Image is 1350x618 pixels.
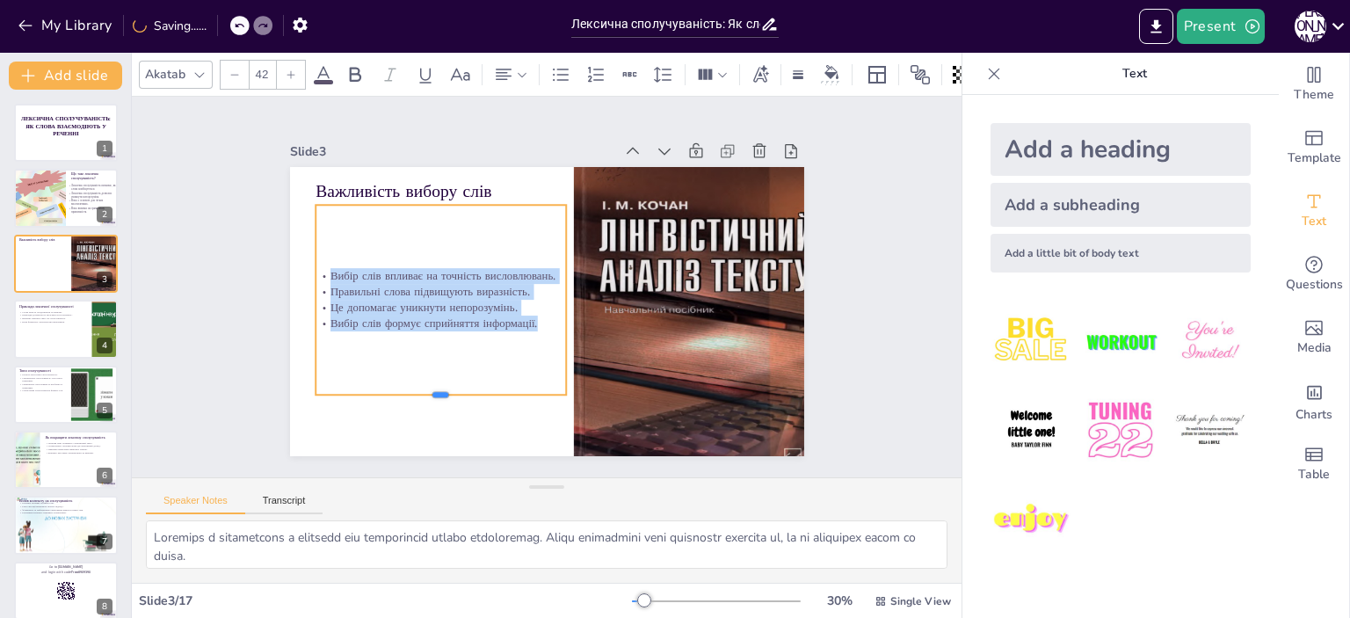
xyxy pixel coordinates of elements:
p: Важливо звертати увагу на сполучуваність. [19,317,87,321]
div: Add a table [1279,433,1349,496]
div: 1 [97,141,112,156]
strong: Лексична сполучуваність: Як слова взаємодіють у реченні [21,114,111,137]
p: Вплив контексту на сполучуваність [19,498,112,504]
p: Правильні слова підвищують виразність. [524,106,703,303]
p: Вибір слів впливає на точність висловлювань. [536,117,715,314]
div: 7 [97,534,112,549]
p: Розуміння контексту покращує спілкування. [19,512,112,515]
strong: [DOMAIN_NAME] [58,564,83,569]
p: Контекст впливає на вибір слів. [19,502,112,505]
button: My Library [13,11,120,40]
input: Insert title [571,11,760,37]
p: Важливо регулярно практикувати ці навички. [45,451,112,454]
div: 6 [14,431,118,489]
div: 4 [14,300,118,358]
p: Що таке лексична сполучуваність? [71,171,112,180]
p: Формальне та неформальне спілкування вимагає різних слів. [19,509,112,513]
span: Template [1288,149,1341,168]
div: 5 [14,366,118,424]
div: Add ready made slides [1279,116,1349,179]
span: Text [1302,212,1326,231]
p: Це допомагає уникнути непорозумінь. [512,96,692,293]
div: Saving...... [133,18,207,34]
div: Text effects [747,61,773,89]
div: 7 [14,496,118,554]
p: Вони формують зрозумілі висловлювання. [19,320,87,324]
p: Приклади лексичної сполучуваності [19,304,87,309]
div: Change the overall theme [1279,53,1349,116]
p: Як покращити лексичну сполучуваність [45,435,112,440]
img: 3.jpeg [1169,301,1251,382]
span: Charts [1296,405,1332,425]
div: Get real-time input from your audience [1279,243,1349,306]
div: Layout [863,61,891,89]
img: 6.jpeg [1169,389,1251,471]
span: Questions [1286,275,1343,294]
p: Практика написання закріплює знання. [45,447,112,451]
span: Theme [1294,85,1334,105]
div: 1 [14,104,118,162]
button: Export to PowerPoint [1139,9,1173,44]
button: [PERSON_NAME] [1295,9,1326,44]
p: Різні ситуації вимагають різного підходу. [19,505,112,509]
p: Семантична сполучуваність пов'язана зі значенням. [19,382,66,389]
div: 4 [97,338,112,353]
p: Синтаксична сполучуваність стосується граматики. [19,376,66,382]
img: 4.jpeg [991,389,1072,471]
div: Add a subheading [991,183,1251,227]
p: and login with code [19,570,112,575]
img: 2.jpeg [1079,301,1161,382]
img: 7.jpeg [991,479,1072,561]
p: Вона впливає на граматичну правильність. [68,206,116,214]
div: Border settings [788,61,808,89]
p: Існують різні типи сполучуваності. [19,373,66,376]
div: 6 [97,468,112,483]
div: 30 % [818,593,860,609]
p: Важливість вибору слів [19,237,87,243]
div: 8 [97,599,112,614]
p: Читання книг розширює словниковий запас. [45,441,112,445]
div: Add text boxes [1279,179,1349,243]
textarea: Loremips d sitametcons a elitsedd eiu temporincid utlabo etdoloremag. Aliqu enimadmini veni quisn... [146,520,947,569]
p: Спілкування з носіями мови дає практичний досвід. [45,445,112,448]
p: Типи сполучуваності [19,367,66,373]
div: Add a heading [991,123,1251,176]
span: Position [910,64,931,85]
div: [PERSON_NAME] [1295,11,1326,42]
div: Background color [818,65,845,84]
div: 2 [14,169,118,227]
div: Akatab [142,62,189,86]
span: Table [1298,465,1330,484]
button: Add slide [9,62,122,90]
button: Present [1177,9,1265,44]
p: Text [1008,53,1261,95]
div: Add images, graphics, shapes or video [1279,306,1349,369]
span: Single View [890,594,951,608]
img: 1.jpeg [991,301,1072,382]
button: Transcript [245,495,323,514]
img: 5.jpeg [1079,389,1161,471]
div: 3 [97,272,112,287]
div: Add a little bit of body text [991,234,1251,273]
span: Media [1297,338,1332,358]
div: Slide 3 [597,181,826,433]
div: Add charts and graphs [1279,369,1349,433]
p: Приклади допомагають зрозуміти сполучуваність. [19,314,87,317]
div: Slide 3 / 17 [139,593,632,609]
div: 3 [14,235,118,293]
button: Speaker Notes [146,495,245,514]
div: 5 [97,403,112,418]
p: Важливість вибору слів [541,171,782,436]
div: Column Count [693,61,732,89]
p: Go to [19,564,112,570]
p: Слова можуть поєднуватися по-різному. [19,310,87,314]
p: Стилістична сполучуваність формує тон. [19,389,66,393]
div: 2 [97,207,112,222]
p: Вибір слів формує сприйняття інформації. [501,85,680,282]
p: Вона є основою для чітких висловлювань. [68,199,116,207]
